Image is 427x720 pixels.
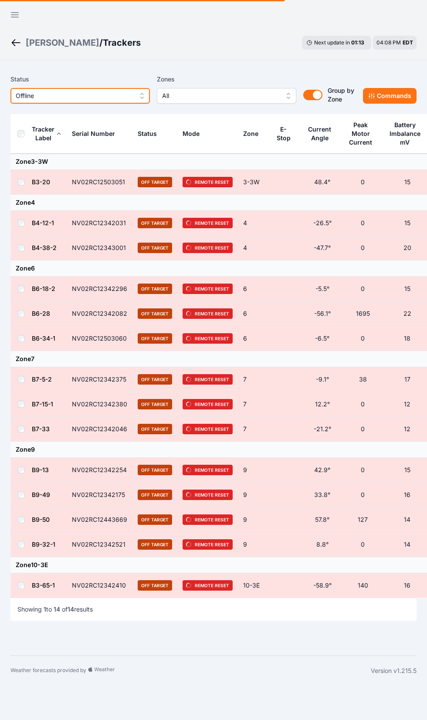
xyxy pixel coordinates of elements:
[103,37,141,49] h3: Trackers
[238,573,271,598] td: 10-3E
[183,539,233,550] span: Remote Reset
[138,308,172,319] span: Off Target
[162,91,279,101] span: All
[183,218,233,228] span: Remote Reset
[238,301,271,326] td: 6
[342,326,383,351] td: 0
[302,326,342,351] td: -6.5°
[183,333,233,344] span: Remote Reset
[32,335,55,342] a: B6-34-1
[32,244,57,251] a: B4-38-2
[328,87,354,103] span: Group by Zone
[183,123,207,144] button: Mode
[10,666,371,675] div: Weather forecasts provided by
[32,375,52,383] a: B7-5-2
[342,507,383,532] td: 127
[238,236,271,260] td: 4
[157,74,296,85] label: Zones
[238,277,271,301] td: 6
[32,125,54,142] div: Tracker Label
[67,507,132,532] td: NV02RC12443669
[342,458,383,483] td: 0
[138,218,172,228] span: Off Target
[26,37,99,49] a: [PERSON_NAME]
[302,211,342,236] td: -26.5°
[342,277,383,301] td: 0
[138,177,172,187] span: Off Target
[183,424,233,434] span: Remote Reset
[342,417,383,442] td: 0
[138,399,172,409] span: Off Target
[238,417,271,442] td: 7
[32,310,50,317] a: B6-28
[342,236,383,260] td: 0
[348,121,374,147] div: Peak Motor Current
[342,367,383,392] td: 38
[276,119,297,149] button: E-Stop
[32,285,55,292] a: B6-18-2
[157,88,296,104] button: All
[342,573,383,598] td: 140
[32,466,49,473] a: B9-13
[183,514,233,525] span: Remote Reset
[183,465,233,475] span: Remote Reset
[302,236,342,260] td: -47.7°
[307,119,337,149] button: Current Angle
[302,483,342,507] td: 33.8°
[302,532,342,557] td: 8.8°
[342,211,383,236] td: 0
[238,507,271,532] td: 9
[183,490,233,500] span: Remote Reset
[138,123,164,144] button: Status
[302,301,342,326] td: -56.1°
[10,31,141,54] nav: Breadcrumb
[32,219,54,226] a: B4-12-1
[138,465,172,475] span: Off Target
[302,392,342,417] td: 12.2°
[138,424,172,434] span: Off Target
[138,333,172,344] span: Off Target
[238,326,271,351] td: 6
[138,539,172,550] span: Off Target
[302,277,342,301] td: -5.5°
[302,367,342,392] td: -9.1°
[348,115,378,153] button: Peak Motor Current
[238,483,271,507] td: 9
[67,236,132,260] td: NV02RC12343001
[403,39,413,46] span: EDT
[32,581,55,589] a: B3-65-1
[10,74,150,85] label: Status
[376,39,401,46] span: 04:08 PM
[32,491,50,498] a: B9-49
[302,458,342,483] td: 42.9°
[183,580,233,591] span: Remote Reset
[302,507,342,532] td: 57.8°
[183,374,233,385] span: Remote Reset
[44,605,46,613] span: 1
[183,243,233,253] span: Remote Reset
[17,605,93,614] p: Showing to of results
[72,123,122,144] button: Serial Number
[138,580,172,591] span: Off Target
[67,532,132,557] td: NV02RC12342521
[238,392,271,417] td: 7
[67,326,132,351] td: NV02RC12503060
[138,243,172,253] span: Off Target
[342,483,383,507] td: 0
[238,532,271,557] td: 9
[138,514,172,525] span: Off Target
[67,417,132,442] td: NV02RC12342046
[302,170,342,195] td: 48.4°
[68,605,74,613] span: 14
[67,392,132,417] td: NV02RC12342380
[32,516,50,523] a: B9-50
[67,277,132,301] td: NV02RC12342296
[32,425,50,433] a: B7-33
[67,573,132,598] td: NV02RC12342410
[183,284,233,294] span: Remote Reset
[238,367,271,392] td: 7
[99,37,103,49] span: /
[183,129,200,138] div: Mode
[183,399,233,409] span: Remote Reset
[342,392,383,417] td: 0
